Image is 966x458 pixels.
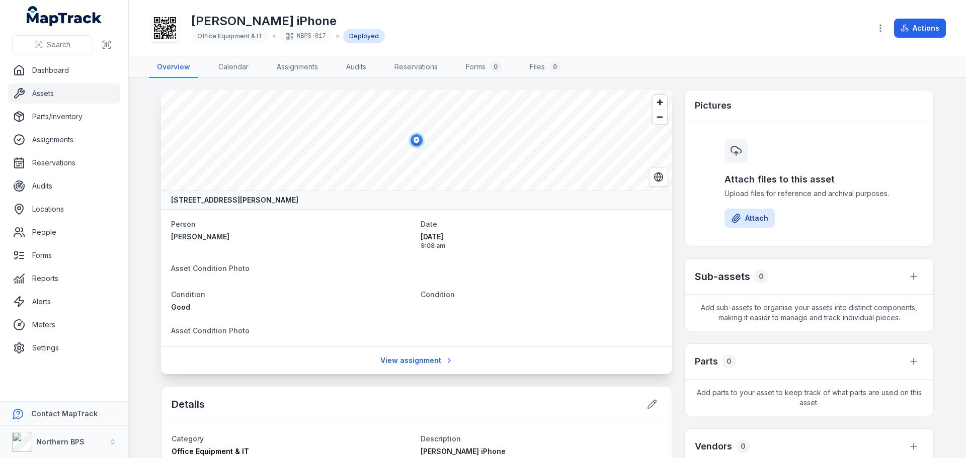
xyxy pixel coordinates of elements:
[171,326,250,335] span: Asset Condition Photo
[695,354,718,369] h3: Parts
[171,290,205,299] span: Condition
[8,199,120,219] a: Locations
[171,264,250,272] span: Asset Condition Photo
[421,290,455,299] span: Condition
[171,195,298,205] strong: [STREET_ADDRESS][PERSON_NAME]
[421,434,461,443] span: Description
[8,60,120,80] a: Dashboard
[31,409,98,418] strong: Contact MapTrack
[8,83,120,104] a: Assets
[649,167,668,187] button: Switch to Satellite View
[653,95,667,110] button: Zoom in
[754,269,768,284] div: 0
[47,40,70,50] span: Search
[421,232,662,242] span: [DATE]
[685,380,933,416] span: Add parts to your asset to keep track of what parts are used on this asset.
[725,189,894,199] span: Upload files for reference and archival purposes.
[343,29,385,43] div: Deployed
[736,439,750,453] div: 0
[374,351,460,370] a: View assignment
[149,57,198,78] a: Overview
[8,268,120,289] a: Reports
[421,220,437,228] span: Date
[191,13,385,29] h1: [PERSON_NAME] iPhone
[210,57,257,78] a: Calendar
[8,130,120,150] a: Assignments
[653,110,667,124] button: Zoom out
[172,397,205,411] h2: Details
[522,57,569,78] a: Files0
[725,209,775,228] button: Attach
[695,99,732,113] h3: Pictures
[421,232,662,250] time: 15/10/2025, 9:08:22 am
[280,29,332,43] div: NBPS-017
[269,57,326,78] a: Assignments
[8,153,120,173] a: Reservations
[171,232,413,242] a: [PERSON_NAME]
[8,315,120,335] a: Meters
[549,61,561,73] div: 0
[172,447,249,455] span: Office Equipment & IT
[338,57,374,78] a: Audits
[36,437,85,446] strong: Northern BPS
[12,35,93,54] button: Search
[8,245,120,265] a: Forms
[894,19,946,38] button: Actions
[421,447,506,455] span: [PERSON_NAME] iPhone
[8,176,120,196] a: Audits
[171,220,196,228] span: Person
[725,172,894,187] h3: Attach files to this asset
[458,57,510,78] a: Forms0
[172,434,204,443] span: Category
[8,107,120,127] a: Parts/Inventory
[421,242,662,250] span: 9:08 am
[161,90,672,191] canvas: Map
[171,303,190,311] span: Good
[695,439,732,453] h3: Vendors
[8,292,120,312] a: Alerts
[685,295,933,331] span: Add sub-assets to organise your assets into distinct components, making it easier to manage and t...
[8,338,120,358] a: Settings
[386,57,446,78] a: Reservations
[722,354,736,369] div: 0
[197,32,263,40] span: Office Equipment & IT
[27,6,102,26] a: MapTrack
[695,269,750,284] h2: Sub-assets
[490,61,502,73] div: 0
[8,222,120,242] a: People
